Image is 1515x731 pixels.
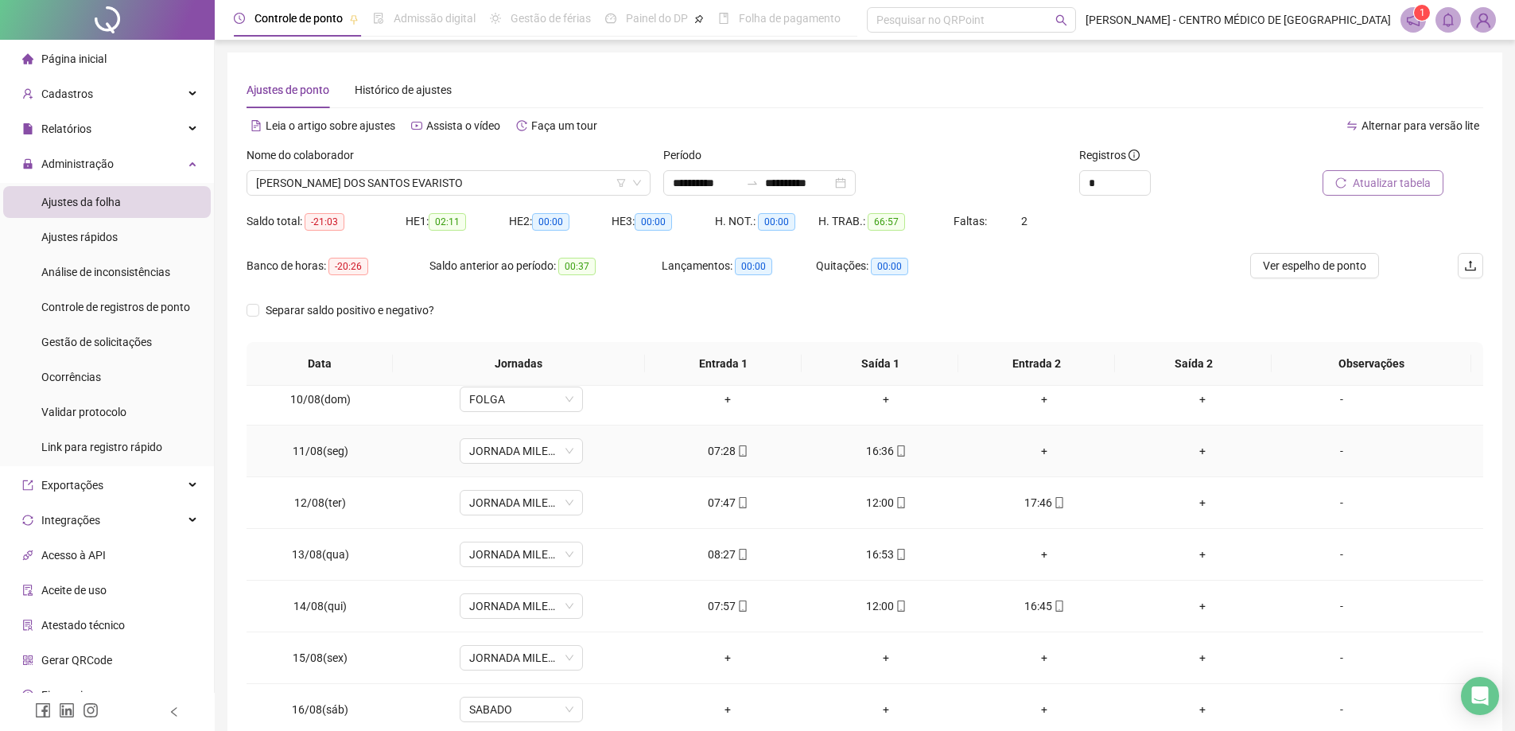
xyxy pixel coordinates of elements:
span: Aceite de uso [41,584,107,597]
span: JORNADA MILENA [469,491,573,515]
span: down [632,178,642,188]
sup: 1 [1414,5,1430,21]
span: pushpin [349,14,359,24]
span: 11/08(seg) [293,445,348,457]
span: export [22,480,33,491]
span: book [718,13,729,24]
th: Entrada 2 [958,342,1115,386]
span: 00:00 [635,213,672,231]
span: mobile [736,549,748,560]
button: Atualizar tabela [1323,170,1443,196]
span: mobile [894,549,907,560]
span: audit [22,585,33,596]
div: + [820,701,953,718]
div: + [978,649,1111,667]
span: SABADO [469,698,573,721]
div: - [1295,597,1389,615]
span: Exportações [41,479,103,492]
span: 00:37 [558,258,596,275]
span: swap-right [746,177,759,189]
div: + [662,391,794,408]
div: 07:47 [662,494,794,511]
div: 16:36 [820,442,953,460]
span: Análise de inconsistências [41,266,170,278]
div: + [978,442,1111,460]
span: qrcode [22,655,33,666]
div: + [978,546,1111,563]
span: Gestão de férias [511,12,591,25]
span: mobile [736,445,748,457]
div: Saldo total: [247,212,406,231]
button: Ver espelho de ponto [1250,253,1379,278]
span: user-add [22,88,33,99]
span: Integrações [41,514,100,527]
span: pushpin [694,14,704,24]
span: dollar [22,690,33,701]
span: mobile [736,601,748,612]
div: Lançamentos: [662,257,816,275]
span: Faltas: [954,215,989,227]
div: + [1136,391,1269,408]
div: Saldo anterior ao período: [429,257,662,275]
div: + [1136,546,1269,563]
span: Ajustes rápidos [41,231,118,243]
div: - [1295,391,1389,408]
div: + [1136,494,1269,511]
div: + [820,391,953,408]
span: swap [1346,120,1358,131]
div: - [1295,546,1389,563]
span: history [516,120,527,131]
span: file-text [251,120,262,131]
span: dashboard [605,13,616,24]
span: Cadastros [41,87,93,100]
div: - [1295,701,1389,718]
span: info-circle [1128,150,1140,161]
span: lock [22,158,33,169]
div: - [1295,649,1389,667]
div: + [1136,649,1269,667]
span: mobile [894,497,907,508]
div: H. TRAB.: [818,212,954,231]
div: HE 2: [509,212,612,231]
span: JORNADA MILENA [469,646,573,670]
span: mobile [894,445,907,457]
span: bell [1441,13,1455,27]
span: Leia o artigo sobre ajustes [266,119,395,132]
span: mobile [894,601,907,612]
span: Folha de pagamento [739,12,841,25]
th: Observações [1272,342,1471,386]
span: [PERSON_NAME] - CENTRO MÉDICO DE [GEOGRAPHIC_DATA] [1086,11,1391,29]
span: JORNADA MILENA [469,439,573,463]
span: Controle de registros de ponto [41,301,190,313]
span: Ocorrências [41,371,101,383]
span: JORNADA MILENA [469,542,573,566]
span: home [22,53,33,64]
span: 66:57 [868,213,905,231]
span: Painel do DP [626,12,688,25]
div: 08:27 [662,546,794,563]
span: 14/08(qui) [293,600,347,612]
span: api [22,550,33,561]
span: 00:00 [735,258,772,275]
span: -20:26 [328,258,368,275]
span: Atestado técnico [41,619,125,632]
span: Faça um tour [531,119,597,132]
div: + [978,701,1111,718]
span: mobile [1052,497,1065,508]
span: Administração [41,157,114,170]
span: 16/08(sáb) [292,703,348,716]
span: Atualizar tabela [1353,174,1431,192]
span: Registros [1079,146,1140,164]
div: - [1295,442,1389,460]
span: filter [616,178,626,188]
span: 00:00 [871,258,908,275]
span: to [746,177,759,189]
div: Open Intercom Messenger [1461,677,1499,715]
div: + [820,649,953,667]
span: sun [490,13,501,24]
span: youtube [411,120,422,131]
span: notification [1406,13,1420,27]
span: Financeiro [41,689,93,702]
span: 02:11 [429,213,466,231]
span: FOLGA [469,387,573,411]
